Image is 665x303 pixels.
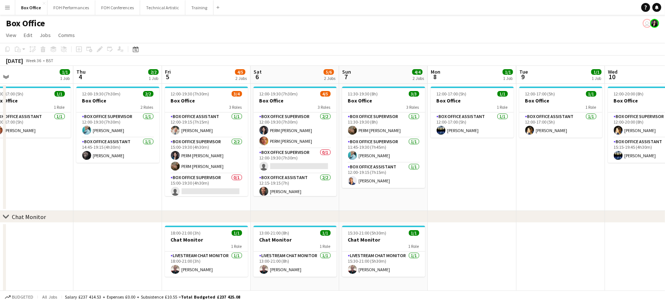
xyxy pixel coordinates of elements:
[46,58,53,63] div: BST
[4,293,34,301] button: Budgeted
[6,57,23,64] div: [DATE]
[40,32,51,38] span: Jobs
[65,294,240,300] div: Salary £237 414.53 + Expenses £0.00 + Subsistence £10.55 =
[58,32,75,38] span: Comms
[181,294,240,300] span: Total Budgeted £237 425.08
[55,30,78,40] a: Comms
[24,58,43,63] span: Week 36
[6,18,45,29] h1: Box Office
[185,0,214,15] button: Training
[21,30,35,40] a: Edit
[3,30,19,40] a: View
[140,0,185,15] button: Technical Artistic
[12,294,33,300] span: Budgeted
[24,32,32,38] span: Edit
[643,19,652,28] app-user-avatar: Millie Haldane
[6,32,16,38] span: View
[41,294,59,300] span: All jobs
[650,19,659,28] app-user-avatar: Lexi Clare
[95,0,140,15] button: FOH Conferences
[12,213,46,220] div: Chat Monitor
[15,0,47,15] button: Box Office
[37,30,54,40] a: Jobs
[47,0,95,15] button: FOH Performances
